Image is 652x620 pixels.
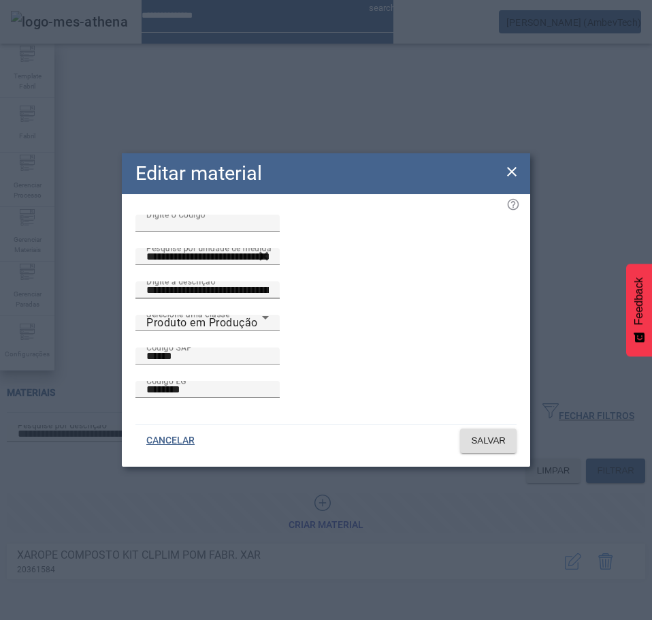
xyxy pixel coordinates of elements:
[633,277,645,325] span: Feedback
[146,434,195,448] span: CANCELAR
[146,342,192,352] mat-label: Código SAP
[146,316,258,329] span: Produto em Produção
[146,276,215,285] mat-label: Digite a descrição
[471,434,506,448] span: SALVAR
[146,209,206,219] mat-label: Digite o Código
[135,159,262,188] h2: Editar material
[146,249,269,265] input: Number
[146,375,186,385] mat-label: Código EG
[146,243,272,252] mat-label: Pesquise por unidade de medida
[626,264,652,356] button: Feedback - Mostrar pesquisa
[460,429,517,453] button: SALVAR
[135,429,206,453] button: CANCELAR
